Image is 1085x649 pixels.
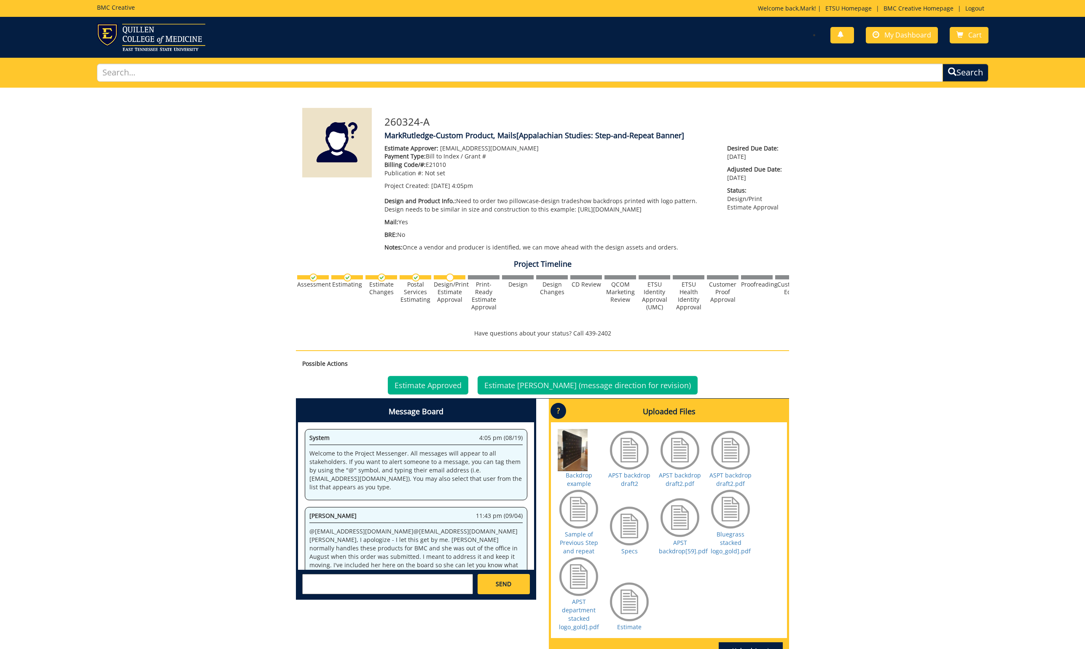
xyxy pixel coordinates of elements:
[617,623,642,631] a: Estimate
[296,260,789,268] h4: Project Timeline
[97,4,135,11] h5: BMC Creative
[431,182,473,190] span: [DATE] 4:05pm
[968,30,982,40] span: Cart
[302,359,348,367] strong: Possible Actions
[97,24,205,51] img: ETSU logo
[727,144,783,153] span: Desired Due Date:
[479,434,523,442] span: 4:05 pm (08/19)
[296,329,789,338] p: Have questions about your status? Call 439-2402
[478,376,698,394] a: Estimate [PERSON_NAME] (message direction for revision)
[604,281,636,303] div: QCOM Marketing Review
[659,539,708,555] a: APST backdrop[59].pdf
[384,161,714,169] p: E21010
[727,165,783,174] span: Adjusted Due Date:
[384,218,398,226] span: Mail:
[331,281,363,288] div: Estimating
[384,144,714,153] p: [EMAIL_ADDRESS][DOMAIN_NAME]
[950,27,988,43] a: Cart
[707,281,739,303] div: Customer Proof Approval
[384,231,714,239] p: No
[309,274,317,282] img: checkmark
[727,186,783,195] span: Status:
[961,4,988,12] a: Logout
[639,281,670,311] div: ETSU Identity Approval (UMC)
[384,152,714,161] p: Bill to Index / Grant #
[673,281,704,311] div: ETSU Health Identity Approval
[298,401,534,423] h4: Message Board
[384,116,783,127] h3: 260324-A
[758,4,988,13] p: Welcome back, ! | | |
[297,281,329,288] div: Assessment
[727,165,783,182] p: [DATE]
[384,161,426,169] span: Billing Code/#:
[741,281,773,288] div: Proofreading
[384,197,456,205] span: Design and Product Info.:
[709,471,752,488] a: ASPT backdrop draft2.pdf
[302,574,473,594] textarea: messageToSend
[446,274,454,282] img: no
[884,30,931,40] span: My Dashboard
[476,512,523,520] span: 11:43 pm (09/04)
[384,218,714,226] p: Yes
[384,197,714,214] p: Need to order two pillowcase-design tradeshow backdrops printed with logo pattern. Design needs t...
[866,27,938,43] a: My Dashboard
[516,130,684,140] span: [Appalachian Studies: Step-and-Repeat Banner]
[384,152,426,160] span: Payment Type:
[468,281,500,311] div: Print-Ready Estimate Approval
[384,243,403,251] span: Notes:
[560,530,598,555] a: Sample of Previous Step and repeat
[309,449,523,491] p: Welcome to the Project Messenger. All messages will appear to all stakeholders. If you want to al...
[434,281,465,303] div: Design/Print Estimate Approval
[309,512,357,520] span: [PERSON_NAME]
[384,131,783,140] h4: MarkRutledge-Custom Product, Mails
[378,274,386,282] img: checkmark
[384,182,430,190] span: Project Created:
[775,281,807,296] div: Customer Edits
[309,527,523,645] p: @ [EMAIL_ADDRESS][DOMAIN_NAME] @ [EMAIL_ADDRESS][DOMAIN_NAME] [PERSON_NAME], I apologize - I let ...
[800,4,814,12] a: Mark
[727,144,783,161] p: [DATE]
[496,580,511,588] span: SEND
[384,231,397,239] span: BRE:
[570,281,602,288] div: CD Review
[536,281,568,296] div: Design Changes
[388,376,468,394] a: Estimate Approved
[425,169,445,177] span: Not set
[502,281,534,288] div: Design
[551,401,787,423] h4: Uploaded Files
[384,144,438,152] span: Estimate Approver:
[309,434,330,442] span: System
[566,471,592,488] a: Backdrop example
[384,243,714,252] p: Once a vendor and producer is identified, we can move ahead with the design assets and orders.
[821,4,876,12] a: ETSU Homepage
[478,574,530,594] a: SEND
[302,108,372,177] img: Product featured image
[365,281,397,296] div: Estimate Changes
[727,186,783,212] p: Design/Print Estimate Approval
[384,169,423,177] span: Publication #:
[97,64,943,82] input: Search...
[551,403,566,419] p: ?
[711,530,751,555] a: Bluegrass stacked logo_gold].pdf
[659,471,701,488] a: APST backdrop draft2.pdf
[879,4,958,12] a: BMC Creative Homepage
[608,471,650,488] a: APST backdrop draft2
[943,64,988,82] button: Search
[400,281,431,303] div: Postal Services Estimating
[344,274,352,282] img: checkmark
[412,274,420,282] img: checkmark
[621,547,638,555] a: Specs
[559,598,599,631] a: APST department stacked logo_gold].pdf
